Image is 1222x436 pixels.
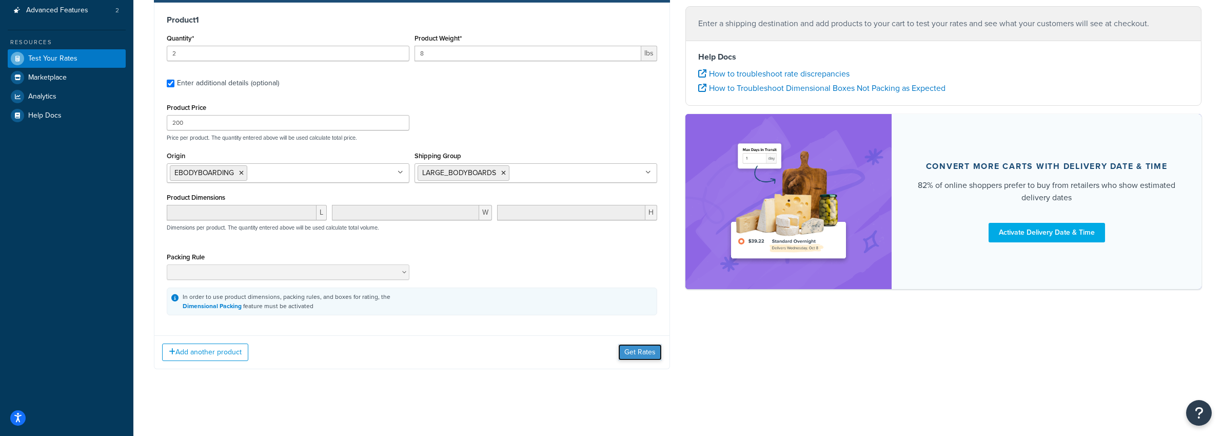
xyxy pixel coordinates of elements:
label: Shipping Group [415,152,461,160]
button: Open Resource Center [1186,400,1212,426]
a: Advanced Features2 [8,1,126,20]
span: W [479,205,492,220]
a: Help Docs [8,106,126,125]
div: Resources [8,38,126,47]
p: Dimensions per product. The quantity entered above will be used calculate total volume. [164,224,379,231]
a: Analytics [8,87,126,106]
span: L [317,205,327,220]
p: Price per product. The quantity entered above will be used calculate total price. [164,134,660,141]
p: Enter a shipping destination and add products to your cart to test your rates and see what your c... [698,16,1189,31]
label: Origin [167,152,185,160]
span: Analytics [28,92,56,101]
span: Help Docs [28,111,62,120]
span: lbs [641,46,657,61]
a: How to Troubleshoot Dimensional Boxes Not Packing as Expected [698,82,945,94]
span: EBODYBOARDING [174,167,234,178]
label: Product Weight* [415,34,462,42]
a: Marketplace [8,68,126,87]
span: 2 [115,6,119,15]
div: Convert more carts with delivery date & time [926,161,1168,172]
span: LARGE_BODYBOARDS [422,167,496,178]
span: Advanced Features [26,6,88,15]
div: Enter additional details (optional) [177,76,279,90]
input: 0 [167,46,409,61]
div: 82% of online shoppers prefer to buy from retailers who show estimated delivery dates [916,179,1177,204]
span: H [645,205,657,220]
span: Test Your Rates [28,54,77,63]
input: Enter additional details (optional) [167,80,174,87]
button: Add another product [162,344,248,361]
img: feature-image-ddt-36eae7f7280da8017bfb280eaccd9c446f90b1fe08728e4019434db127062ab4.png [724,129,853,274]
div: In order to use product dimensions, packing rules, and boxes for rating, the feature must be acti... [183,292,390,311]
a: How to troubleshoot rate discrepancies [698,68,850,80]
h4: Help Docs [698,51,1189,63]
label: Quantity* [167,34,194,42]
label: Product Dimensions [167,194,225,201]
a: Test Your Rates [8,49,126,68]
label: Product Price [167,104,206,111]
span: Marketplace [28,73,67,82]
label: Packing Rule [167,253,205,261]
li: Advanced Features [8,1,126,20]
a: Activate Delivery Date & Time [989,223,1105,242]
h3: Product 1 [167,15,657,25]
a: Dimensional Packing [183,301,242,311]
button: Get Rates [618,344,662,361]
input: 0.00 [415,46,641,61]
